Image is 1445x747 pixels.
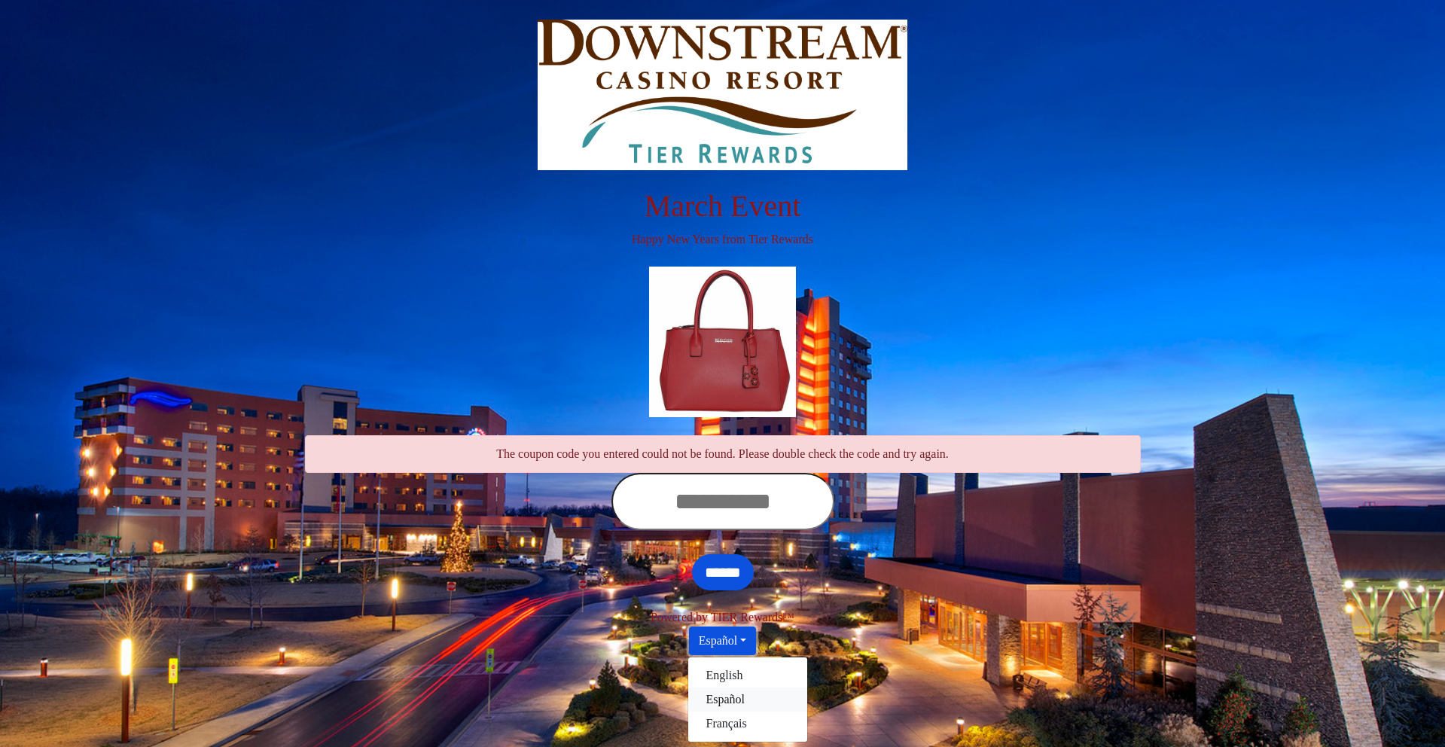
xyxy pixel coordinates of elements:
div: The coupon code you entered could not be found. Please double check the code and try again. [305,435,1141,473]
a: Français [688,712,807,736]
a: English [688,663,807,688]
h1: March Event [305,188,1141,224]
img: Logo [538,20,907,170]
img: Center Image [649,267,797,417]
button: Español [689,627,757,655]
p: Happy New Years from Tier Rewards [305,230,1141,248]
span: Powered by TIER Rewards™ [651,611,794,624]
a: Español [688,688,807,712]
